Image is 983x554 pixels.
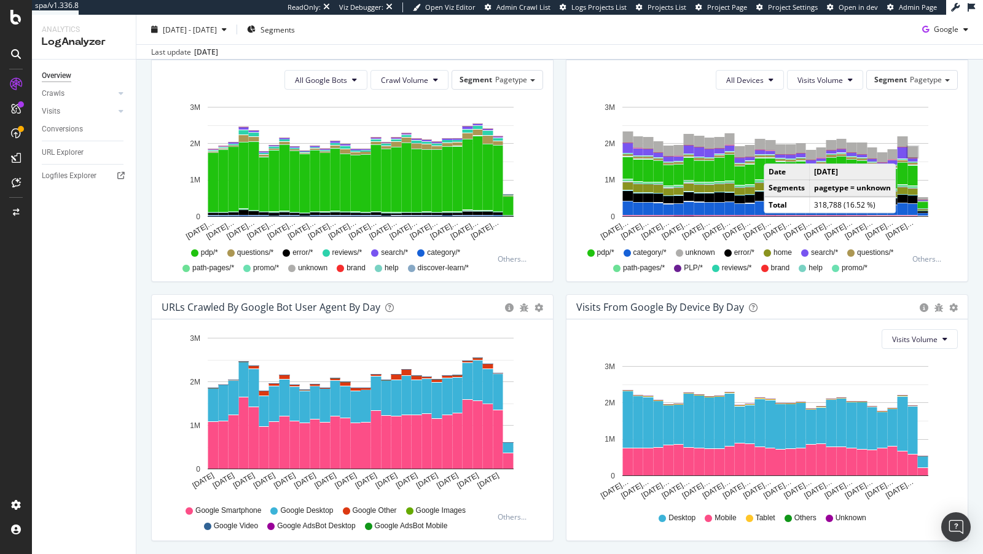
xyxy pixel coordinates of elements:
[809,263,823,273] span: help
[684,263,703,273] span: PLP/*
[42,35,126,49] div: LogAnalyzer
[292,471,317,490] text: [DATE]
[910,74,942,85] span: Pagetype
[190,378,200,386] text: 2M
[495,74,527,85] span: Pagetype
[648,2,686,12] span: Projects List
[295,75,347,85] span: All Google Bots
[734,248,754,258] span: error/*
[611,472,615,480] text: 0
[237,248,273,258] span: questions/*
[190,103,200,112] text: 3M
[810,165,896,181] td: [DATE]
[707,2,747,12] span: Project Page
[288,2,321,12] div: ReadOnly:
[605,139,615,148] text: 2M
[162,99,544,242] div: A chart.
[605,435,615,444] text: 1M
[151,47,218,58] div: Last update
[668,513,695,523] span: Desktop
[764,197,810,213] td: Total
[756,513,775,523] span: Tablet
[292,248,313,258] span: error/*
[827,2,878,12] a: Open in dev
[332,248,362,258] span: reviews/*
[418,263,469,273] span: discover-learn/*
[605,399,615,407] text: 2M
[455,471,480,490] text: [DATE]
[695,2,747,12] a: Project Page
[716,70,784,90] button: All Devices
[339,2,383,12] div: Viz Debugger:
[794,513,817,523] span: Others
[313,471,337,490] text: [DATE]
[394,471,419,490] text: [DATE]
[42,105,115,118] a: Visits
[415,471,439,490] text: [DATE]
[934,303,943,312] div: bug
[214,521,259,531] span: Google Video
[194,47,218,58] div: [DATE]
[887,2,937,12] a: Admin Page
[427,248,460,258] span: category/*
[839,2,878,12] span: Open in dev
[715,513,736,523] span: Mobile
[375,521,448,531] span: Google AdsBot Mobile
[941,512,971,542] div: Open Intercom Messenger
[413,2,476,12] a: Open Viz Editor
[252,471,276,490] text: [DATE]
[787,70,863,90] button: Visits Volume
[191,471,216,490] text: [DATE]
[42,87,65,100] div: Crawls
[196,465,200,474] text: 0
[232,471,256,490] text: [DATE]
[857,248,893,258] span: questions/*
[381,248,408,258] span: search/*
[498,254,532,264] div: Others...
[576,359,958,501] svg: A chart.
[42,123,127,136] a: Conversions
[374,471,399,490] text: [DATE]
[42,87,115,100] a: Crawls
[505,303,514,312] div: circle-info
[611,213,615,221] text: 0
[726,75,764,85] span: All Devices
[211,471,236,490] text: [DATE]
[836,513,866,523] span: Unknown
[42,170,96,182] div: Logfiles Explorer
[535,303,543,312] div: gear
[764,165,810,181] td: Date
[42,123,83,136] div: Conversions
[42,69,71,82] div: Overview
[917,20,973,39] button: Google
[949,303,958,312] div: gear
[381,75,428,85] span: Crawl Volume
[260,24,295,34] span: Segments
[485,2,550,12] a: Admin Crawl List
[385,263,399,273] span: help
[190,421,200,430] text: 1M
[764,180,810,197] td: Segments
[162,329,544,500] div: A chart.
[636,2,686,12] a: Projects List
[597,248,614,258] span: pdp/*
[272,471,297,490] text: [DATE]
[773,248,792,258] span: home
[201,248,218,258] span: pdp/*
[353,505,397,516] span: Google Other
[560,2,627,12] a: Logs Projects List
[190,334,200,343] text: 3M
[797,75,843,85] span: Visits Volume
[874,74,907,85] span: Segment
[934,24,958,34] span: Google
[571,2,627,12] span: Logs Projects List
[460,74,492,85] span: Segment
[912,254,947,264] div: Others...
[42,105,60,118] div: Visits
[892,334,938,345] span: Visits Volume
[42,146,84,159] div: URL Explorer
[576,99,958,242] svg: A chart.
[576,301,744,313] div: Visits From Google By Device By Day
[284,70,367,90] button: All Google Bots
